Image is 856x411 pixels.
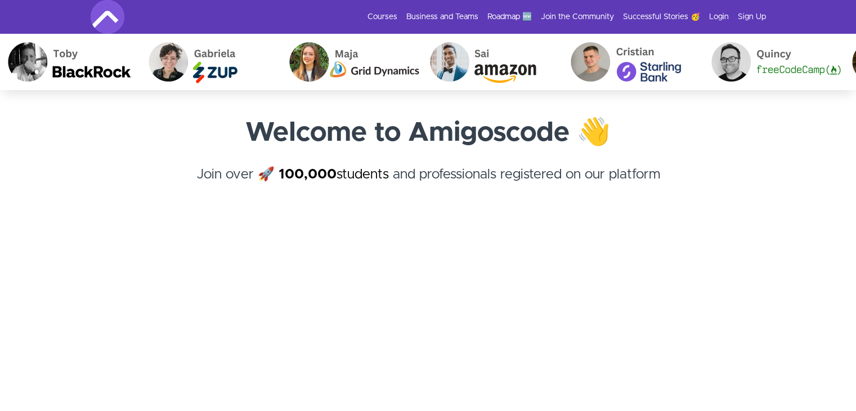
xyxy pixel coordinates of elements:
[738,11,766,23] a: Sign Up
[279,168,389,181] a: 100,000students
[406,11,478,23] a: Business and Teams
[421,34,562,90] img: Sai
[280,34,421,90] img: Maja
[91,164,766,205] h4: Join over 🚀 and professionals registered on our platform
[245,119,611,146] strong: Welcome to Amigoscode 👋
[623,11,700,23] a: Successful Stories 🥳
[702,34,843,90] img: Quincy
[487,11,532,23] a: Roadmap 🆕
[541,11,614,23] a: Join the Community
[279,168,337,181] strong: 100,000
[562,34,702,90] img: Cristian
[368,11,397,23] a: Courses
[140,34,280,90] img: Gabriela
[709,11,729,23] a: Login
